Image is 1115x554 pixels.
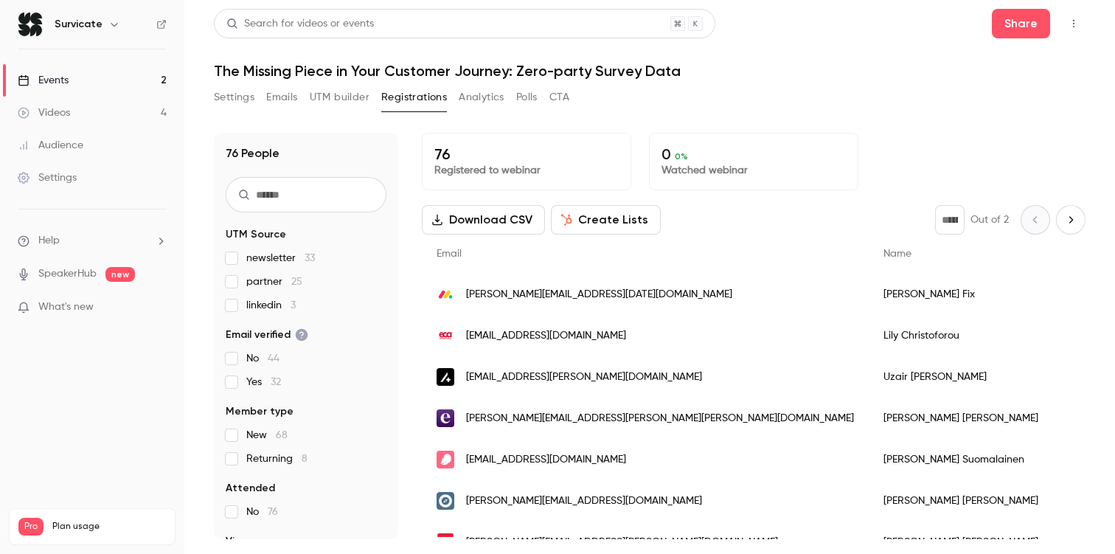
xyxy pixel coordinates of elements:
button: Analytics [459,86,504,109]
span: No [246,351,279,366]
span: Returning [246,451,308,466]
button: Emails [266,86,297,109]
button: CTA [549,86,569,109]
span: Email verified [226,328,308,342]
span: Plan usage [52,521,166,533]
button: Registrations [381,86,447,109]
span: Views [226,534,254,549]
img: flo.health [437,451,454,468]
span: [PERSON_NAME][EMAIL_ADDRESS][PERSON_NAME][DOMAIN_NAME] [466,535,778,550]
div: Settings [18,170,77,185]
span: 25 [291,277,302,287]
span: [PERSON_NAME][EMAIL_ADDRESS][DOMAIN_NAME] [466,494,702,509]
span: Email [437,249,462,259]
div: Videos [18,105,70,120]
h1: 76 People [226,145,279,162]
button: Create Lists [551,205,661,235]
span: new [105,267,135,282]
p: Watched webinar [661,163,846,178]
span: newsletter [246,251,315,266]
span: 32 [271,377,281,387]
span: UTM Source [226,227,286,242]
span: 3 [291,300,296,311]
span: [EMAIL_ADDRESS][DOMAIN_NAME] [466,452,626,468]
button: Polls [516,86,538,109]
img: evelyn.com [437,409,454,427]
span: 76 [268,507,278,517]
span: Attended [226,481,275,496]
button: Download CSV [422,205,545,235]
span: 44 [268,353,279,364]
span: Help [38,233,60,249]
h6: Survicate [55,17,103,32]
div: Search for videos or events [226,16,374,32]
img: offtrailmarketing.com [437,492,454,510]
span: Name [883,249,911,259]
span: No [246,505,278,519]
span: linkedin [246,298,296,313]
span: Pro [18,518,44,536]
span: 0 % [675,151,688,162]
span: What's new [38,299,94,315]
span: [EMAIL_ADDRESS][DOMAIN_NAME] [466,328,626,344]
span: partner [246,274,302,289]
span: New [246,428,288,443]
h1: The Missing Piece in Your Customer Journey: Zero-party Survey Data [214,62,1086,80]
button: Next page [1056,205,1086,235]
span: Member type [226,404,293,419]
span: [PERSON_NAME][EMAIL_ADDRESS][DATE][DOMAIN_NAME] [466,287,732,302]
img: Survicate [18,13,42,36]
span: [EMAIL_ADDRESS][PERSON_NAME][DOMAIN_NAME] [466,370,702,385]
button: UTM builder [310,86,369,109]
button: Settings [214,86,254,109]
button: Share [992,9,1050,38]
p: Registered to webinar [434,163,619,178]
span: 68 [276,430,288,440]
img: eca.global [437,327,454,344]
p: Out of 2 [970,212,1009,227]
span: 8 [302,454,308,464]
div: Audience [18,138,83,153]
span: Yes [246,375,281,389]
a: SpeakerHub [38,266,97,282]
li: help-dropdown-opener [18,233,167,249]
img: monday.com [437,285,454,303]
img: mitybilt.com [437,533,454,551]
span: 33 [305,253,315,263]
img: assemblyglobal.com [437,368,454,386]
span: [PERSON_NAME][EMAIL_ADDRESS][PERSON_NAME][PERSON_NAME][DOMAIN_NAME] [466,411,854,426]
p: 76 [434,145,619,163]
p: 0 [661,145,846,163]
div: Events [18,73,69,88]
